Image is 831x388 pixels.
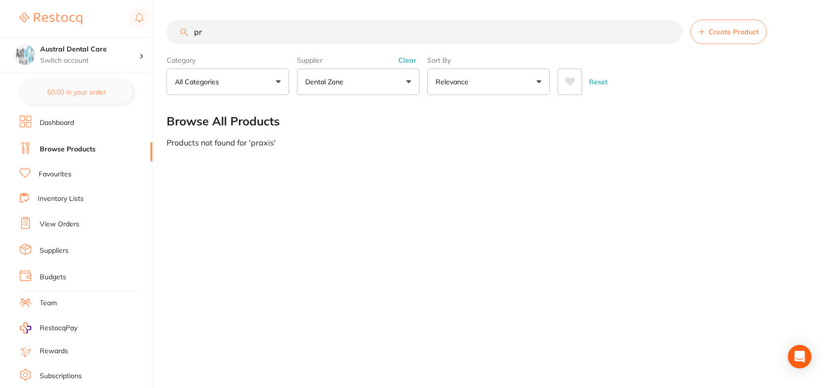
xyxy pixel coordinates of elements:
p: Switch account [40,56,139,66]
a: Team [40,298,57,308]
button: All Categories [167,69,289,95]
a: Rewards [40,346,68,356]
button: $0.00 in your order [20,80,133,104]
span: RestocqPay [40,323,77,333]
p: Relevance [436,77,472,87]
button: Reset [586,69,611,95]
button: Clear [395,56,419,65]
button: Dental Zone [297,69,419,95]
h2: Browse All Products [167,115,280,128]
img: Restocq Logo [20,13,82,24]
a: View Orders [40,219,79,229]
img: Austral Dental Care [15,45,35,65]
label: Sort By [427,56,550,65]
button: Relevance [427,69,550,95]
p: All Categories [175,77,223,87]
input: Search Products [167,20,683,44]
a: Inventory Lists [38,194,84,204]
a: Restocq Logo [20,7,82,30]
label: Category [167,56,289,65]
p: Dental Zone [305,77,347,87]
label: Supplier [297,56,419,65]
a: RestocqPay [20,322,77,334]
button: Create Product [690,20,767,44]
a: Budgets [40,272,66,282]
a: Dashboard [40,118,74,128]
a: Browse Products [40,145,96,154]
div: Products not found for ' praxis ' [167,138,811,147]
h4: Austral Dental Care [40,45,139,54]
a: Suppliers [40,246,69,256]
a: Subscriptions [40,371,82,381]
a: Favourites [39,170,72,179]
span: Create Product [709,28,758,36]
img: RestocqPay [20,322,31,334]
div: Open Intercom Messenger [788,345,811,368]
